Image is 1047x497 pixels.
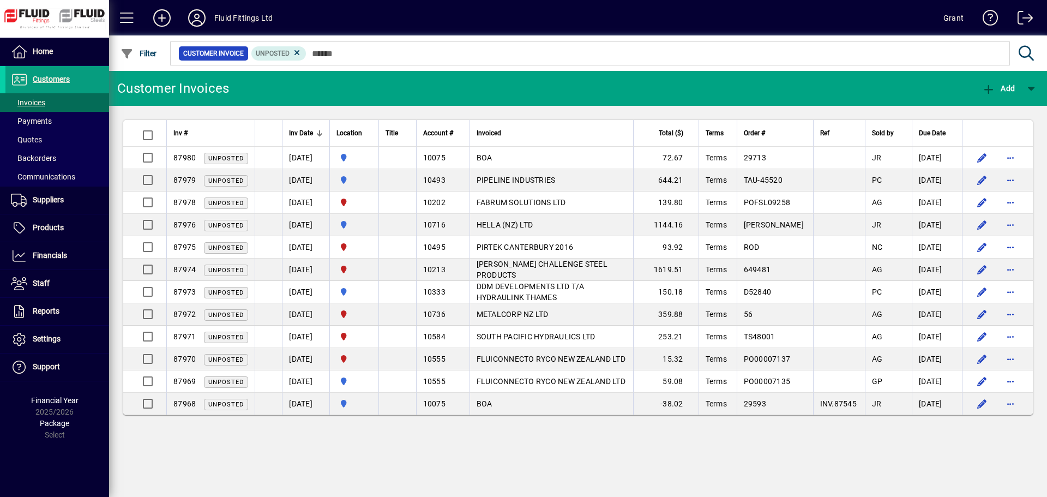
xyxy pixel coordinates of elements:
[33,195,64,204] span: Suppliers
[477,220,533,229] span: HELLA (NZ) LTD
[173,288,196,296] span: 87973
[251,46,306,61] mat-chip: Customer Invoice Status: Unposted
[208,312,244,319] span: Unposted
[1002,373,1019,390] button: More options
[145,8,179,28] button: Add
[282,214,329,236] td: [DATE]
[744,399,766,408] span: 29593
[33,223,64,232] span: Products
[282,281,329,303] td: [DATE]
[912,303,962,326] td: [DATE]
[744,265,771,274] span: 649481
[282,326,329,348] td: [DATE]
[173,265,196,274] span: 87974
[423,399,446,408] span: 10075
[973,350,991,368] button: Edit
[973,306,991,323] button: Edit
[423,198,446,207] span: 10202
[208,200,244,207] span: Unposted
[973,261,991,278] button: Edit
[706,288,727,296] span: Terms
[289,127,313,139] span: Inv Date
[173,198,196,207] span: 87978
[282,348,329,370] td: [DATE]
[208,244,244,252] span: Unposted
[477,127,627,139] div: Invoiced
[336,286,372,298] span: AUCKLAND
[183,48,244,59] span: Customer Invoice
[919,127,946,139] span: Due Date
[820,399,857,408] span: INV.87545
[744,310,753,319] span: 56
[872,288,882,296] span: PC
[282,147,329,169] td: [DATE]
[912,191,962,214] td: [DATE]
[973,283,991,301] button: Edit
[633,147,699,169] td: 72.67
[706,265,727,274] span: Terms
[706,153,727,162] span: Terms
[282,303,329,326] td: [DATE]
[1002,149,1019,166] button: More options
[477,355,625,363] span: FLUICONNECTO RYCO NEW ZEALAND LTD
[1002,194,1019,211] button: More options
[1009,2,1033,38] a: Logout
[11,154,56,163] span: Backorders
[5,354,109,381] a: Support
[173,377,196,386] span: 87969
[336,398,372,410] span: AUCKLAND
[11,117,52,125] span: Payments
[173,310,196,319] span: 87972
[5,130,109,149] a: Quotes
[477,176,556,184] span: PIPELINE INDUSTRIES
[744,153,766,162] span: 29713
[282,259,329,281] td: [DATE]
[173,399,196,408] span: 87968
[423,310,446,319] span: 10736
[872,127,905,139] div: Sold by
[744,288,772,296] span: D52840
[1002,283,1019,301] button: More options
[820,127,858,139] div: Ref
[872,265,883,274] span: AG
[872,377,883,386] span: GP
[974,2,998,38] a: Knowledge Base
[706,220,727,229] span: Terms
[208,155,244,162] span: Unposted
[633,281,699,303] td: 150.18
[1002,238,1019,256] button: More options
[214,9,273,27] div: Fluid Fittings Ltd
[912,393,962,415] td: [DATE]
[11,172,75,181] span: Communications
[973,149,991,166] button: Edit
[744,176,783,184] span: TAU-45520
[1002,171,1019,189] button: More options
[33,47,53,56] span: Home
[706,399,727,408] span: Terms
[912,214,962,236] td: [DATE]
[336,353,372,365] span: CHRISTCHURCH
[872,243,883,252] span: NC
[173,176,196,184] span: 87979
[973,238,991,256] button: Edit
[919,127,955,139] div: Due Date
[336,196,372,208] span: CHRISTCHURCH
[973,171,991,189] button: Edit
[117,80,229,97] div: Customer Invoices
[33,251,67,260] span: Financials
[633,393,699,415] td: -38.02
[744,332,775,341] span: TS48001
[423,176,446,184] span: 10493
[179,8,214,28] button: Profile
[477,260,607,279] span: [PERSON_NAME] CHALLENGE STEEL PRODUCTS
[423,243,446,252] span: 10495
[423,127,463,139] div: Account #
[208,222,244,229] span: Unposted
[208,334,244,341] span: Unposted
[282,236,329,259] td: [DATE]
[173,153,196,162] span: 87980
[423,377,446,386] span: 10555
[912,147,962,169] td: [DATE]
[706,243,727,252] span: Terms
[336,308,372,320] span: CHRISTCHURCH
